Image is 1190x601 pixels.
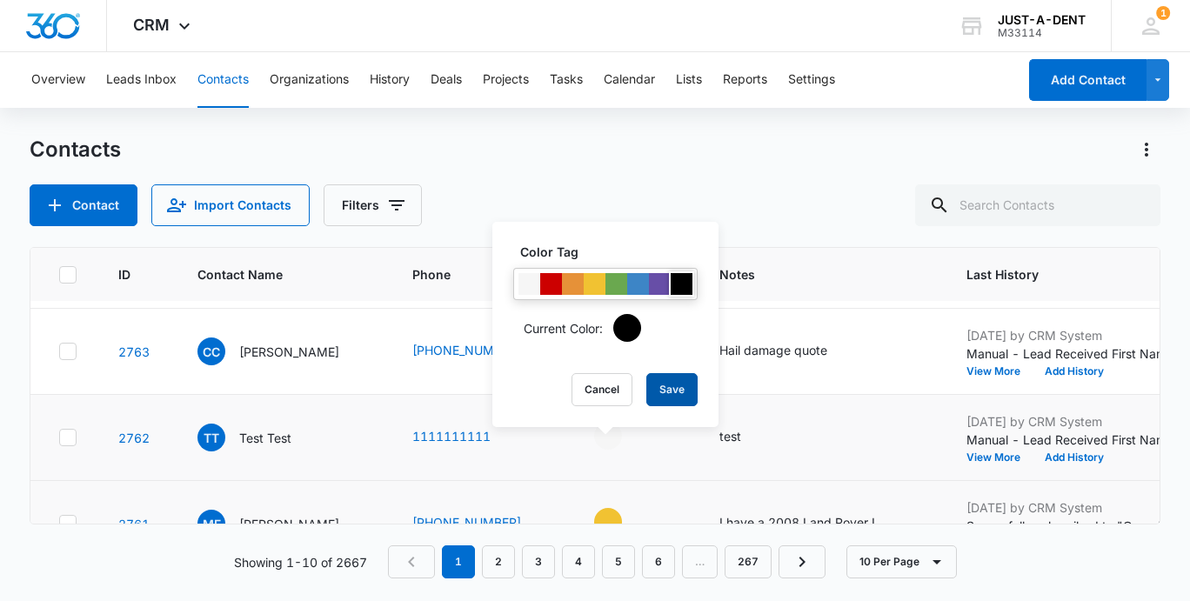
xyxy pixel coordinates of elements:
[540,273,562,295] div: #CC0000
[966,431,1184,449] p: Manual - Lead Received First Name: Test Last Name: Test Phone: [PHONE_NUMBER] Email: [EMAIL_ADDRE...
[1033,366,1116,377] button: Add History
[197,337,225,365] span: CC
[412,427,491,445] a: 1111111111
[106,52,177,108] button: Leads Inbox
[719,265,925,284] span: Notes
[719,513,925,534] div: Notes - I have a 2008 Land Rover LR three that I ve been restoring and it s got a pretty good siz...
[431,52,462,108] button: Deals
[30,184,137,226] button: Add Contact
[412,513,521,531] a: [PHONE_NUMBER]
[197,337,371,365] div: Contact Name - Cory Calvin - Select to Edit Field
[602,545,635,578] a: Page 5
[779,545,826,578] a: Next Page
[388,545,826,578] nav: Pagination
[915,184,1160,226] input: Search Contacts
[524,319,603,337] p: Current Color:
[594,508,653,536] div: - - Select to Edit Field
[151,184,310,226] button: Import Contacts
[482,545,515,578] a: Page 2
[604,52,655,108] button: Calendar
[197,52,249,108] button: Contacts
[133,16,170,34] span: CRM
[719,341,859,362] div: Notes - Hail damage quote - Select to Edit Field
[671,273,692,295] div: #000000
[520,243,705,261] label: Color Tag
[412,427,522,448] div: Phone - (111) 111-1111 - Select to Edit Field
[646,373,698,406] button: Save
[966,452,1033,463] button: View More
[966,326,1184,344] p: [DATE] by CRM System
[197,265,345,284] span: Contact Name
[30,137,121,163] h1: Contacts
[550,52,583,108] button: Tasks
[562,273,584,295] div: #e69138
[966,498,1184,517] p: [DATE] by CRM System
[719,427,741,445] div: test
[998,27,1086,39] div: account id
[197,424,323,451] div: Contact Name - Test Test - Select to Edit Field
[1156,6,1170,20] div: notifications count
[723,52,767,108] button: Reports
[197,510,225,538] span: MF
[234,553,367,571] p: Showing 1-10 of 2667
[518,273,540,295] div: #F6F6F6
[966,412,1184,431] p: [DATE] by CRM System
[412,513,552,534] div: Phone - (281) 642-2855 - Select to Edit Field
[118,431,150,445] a: Navigate to contact details page for Test Test
[846,545,957,578] button: 10 Per Page
[584,273,605,295] div: #f1c232
[239,429,291,447] p: Test Test
[370,52,410,108] button: History
[412,265,527,284] span: Phone
[522,545,555,578] a: Page 3
[719,513,893,531] div: I have a 2008 Land Rover LR three that I ve been restoring and it s got a pretty good size crease...
[642,545,675,578] a: Page 6
[966,344,1184,363] p: Manual - Lead Received First Name: [PERSON_NAME] Last Name: [PERSON_NAME] Phone: [PHONE_NUMBER] E...
[719,427,772,448] div: Notes - test - Select to Edit Field
[197,424,225,451] span: TT
[483,52,529,108] button: Projects
[649,273,671,295] div: #674ea7
[966,366,1033,377] button: View More
[998,13,1086,27] div: account name
[1033,452,1116,463] button: Add History
[1156,6,1170,20] span: 1
[572,373,632,406] button: Cancel
[627,273,649,295] div: #3d85c6
[562,545,595,578] a: Page 4
[719,341,827,359] div: Hail damage quote
[270,52,349,108] button: Organizations
[412,341,552,362] div: Phone - (337) 780-2592 - Select to Edit Field
[966,517,1184,535] p: Succesfully subscribed to "Open Leads".
[788,52,835,108] button: Settings
[118,517,150,531] a: Navigate to contact details page for Mike Fenton
[412,341,521,359] a: [PHONE_NUMBER]
[594,422,653,450] div: - - Select to Edit Field
[324,184,422,226] button: Filters
[605,273,627,295] div: #6aa84f
[1029,59,1147,101] button: Add Contact
[725,545,772,578] a: Page 267
[1133,136,1160,164] button: Actions
[118,265,130,284] span: ID
[442,545,475,578] em: 1
[239,343,339,361] p: [PERSON_NAME]
[676,52,702,108] button: Lists
[31,52,85,108] button: Overview
[197,510,371,538] div: Contact Name - Mike Fenton - Select to Edit Field
[239,515,339,533] p: [PERSON_NAME]
[966,265,1159,284] span: Last History
[118,344,150,359] a: Navigate to contact details page for Cory Calvin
